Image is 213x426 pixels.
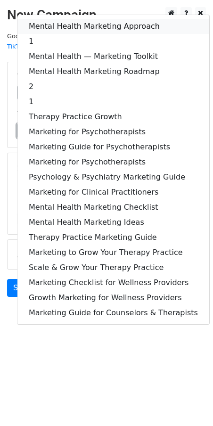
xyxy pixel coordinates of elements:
a: Marketing for Psychotherapists [17,124,209,139]
a: Marketing Checklist for Wellness Providers [17,275,209,290]
a: Marketing for Psychotherapists [17,155,209,170]
a: Mental Health Marketing Roadmap [17,64,209,79]
h2: New Campaign [7,7,206,23]
a: 1 [17,34,209,49]
a: Therapy Practice Growth [17,109,209,124]
small: Google Sheet: [7,33,117,50]
a: Marketing to Grow Your Therapy Practice [17,245,209,260]
a: Scale & Grow Your Therapy Practice [17,260,209,275]
a: Psychology & Psychiatry Marketing Guide [17,170,209,185]
a: Marketing for Clinical Practitioners [17,185,209,200]
a: 2 [17,79,209,94]
a: Mental Health Marketing Ideas [17,215,209,230]
a: Send [7,279,38,297]
a: 1 [17,94,209,109]
a: Mental Health Marketing Checklist [17,200,209,215]
a: Therapy Practice Marketing Guide [17,230,209,245]
a: Marketing Guide for Counselors & Therapists [17,305,209,320]
a: Marketing Guide for Psychotherapists [17,139,209,155]
iframe: Chat Widget [166,381,213,426]
a: Mental Health Marketing Approach [17,19,209,34]
a: Growth Marketing for Wellness Providers [17,290,209,305]
a: Mental Health — Marketing Toolkit [17,49,209,64]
